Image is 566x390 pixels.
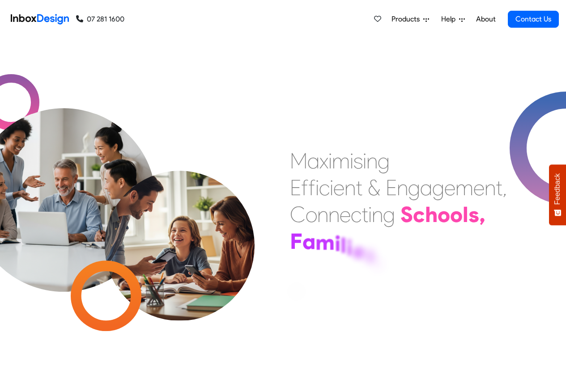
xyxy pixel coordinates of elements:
div: t [356,174,362,201]
div: c [319,174,330,201]
div: i [330,174,333,201]
div: a [302,228,315,255]
a: 07 281 1600 [76,14,124,25]
span: Products [392,14,423,25]
div: i [346,234,352,261]
div: , [479,201,485,228]
div: s [468,201,479,228]
div: i [335,230,340,257]
div: g [408,174,420,201]
div: a [420,174,432,201]
div: l [463,201,468,228]
div: & [368,174,380,201]
div: i [363,147,366,174]
div: g [378,147,390,174]
div: a [290,276,302,302]
div: F [290,228,302,255]
div: e [444,174,455,201]
div: s [364,240,375,267]
div: n [328,201,340,228]
a: Help [438,10,468,28]
div: x [319,147,328,174]
span: Help [441,14,459,25]
div: e [333,174,345,201]
div: E [386,174,397,201]
div: m [455,174,473,201]
div: S [400,201,413,228]
a: Contact Us [508,11,559,28]
div: n [302,281,313,307]
button: Feedback - Show survey [549,164,566,225]
div: h [425,201,438,228]
div: g [383,201,395,228]
div: m [332,147,350,174]
div: o [450,201,463,228]
div: n [345,174,356,201]
div: c [413,201,425,228]
div: c [351,201,362,228]
div: o [438,201,450,228]
img: parents_with_child.png [86,134,273,321]
div: n [317,201,328,228]
div: e [473,174,485,201]
div: Maximising Efficient & Engagement, Connecting Schools, Families, and Students. [290,147,507,281]
a: About [473,10,498,28]
div: n [485,174,496,201]
div: s [353,147,363,174]
div: i [315,174,319,201]
div: n [372,201,383,228]
div: M [290,147,307,174]
div: o [306,201,317,228]
div: i [368,201,372,228]
span: Feedback [553,173,562,205]
div: l [340,232,346,259]
div: E [290,174,301,201]
div: m [315,229,335,256]
div: a [307,147,319,174]
div: C [290,201,306,228]
div: , [375,244,381,271]
div: n [366,147,378,174]
div: , [502,174,507,201]
div: n [397,174,408,201]
div: t [496,174,502,201]
div: f [301,174,308,201]
a: Products [388,10,433,28]
div: f [308,174,315,201]
div: e [352,237,364,264]
div: e [340,201,351,228]
div: i [328,147,332,174]
div: g [432,174,444,201]
div: t [362,201,368,228]
div: i [350,147,353,174]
